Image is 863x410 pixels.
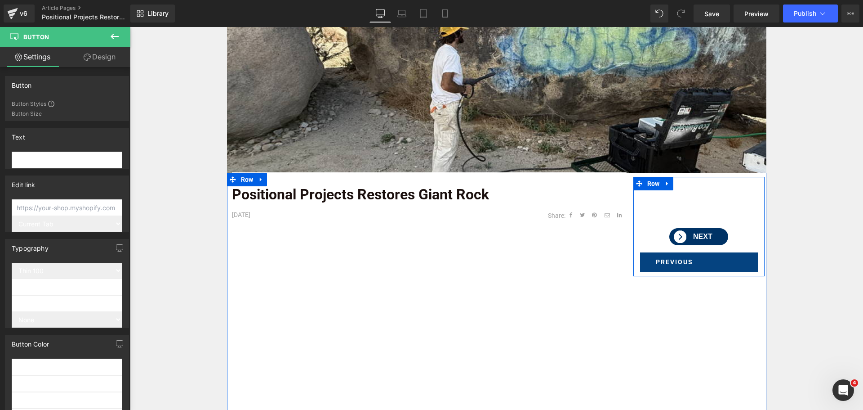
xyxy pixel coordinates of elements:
a: Expand / Collapse [532,150,543,163]
a: New Library [130,5,175,23]
iframe: Intercom live chat [832,379,854,401]
p: Share: [351,184,436,194]
a: Expand / Collapse [125,146,137,159]
a: Design [67,47,132,67]
p: [DATE] [102,183,299,193]
span: Save [704,9,719,18]
div: Button Size [12,111,122,117]
div: Button Color [12,335,49,348]
span: Button [23,33,49,41]
button: More [841,5,859,23]
span: 4 [851,379,858,387]
div: v6 [18,8,29,19]
a: Previous [510,225,628,244]
span: Row [515,150,532,163]
button: Undo [650,5,668,23]
a: Tablet [413,5,434,23]
a: Desktop [369,5,391,23]
a: NEXT [539,201,598,218]
a: Article Pages [42,5,145,12]
a: Preview [734,5,779,23]
div: Typography [12,239,49,252]
span: Preview [744,9,769,18]
span: Row [109,146,126,159]
span: Publish [794,10,816,17]
div: Button Styles [12,100,122,107]
a: Mobile [434,5,456,23]
span: Positional Projects Restores Giant Rock [42,14,128,21]
a: Laptop [391,5,413,23]
strong: Positional Projects Restores Giant Rock [102,159,359,176]
div: Edit link [12,176,36,189]
button: Publish [783,5,838,23]
button: Redo [672,5,690,23]
span: Library [147,9,169,18]
span: Previous [526,230,564,240]
input: https://your-shop.myshopify.com [12,199,122,216]
div: Text [12,128,25,141]
div: Button [12,77,31,89]
a: v6 [4,5,35,23]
